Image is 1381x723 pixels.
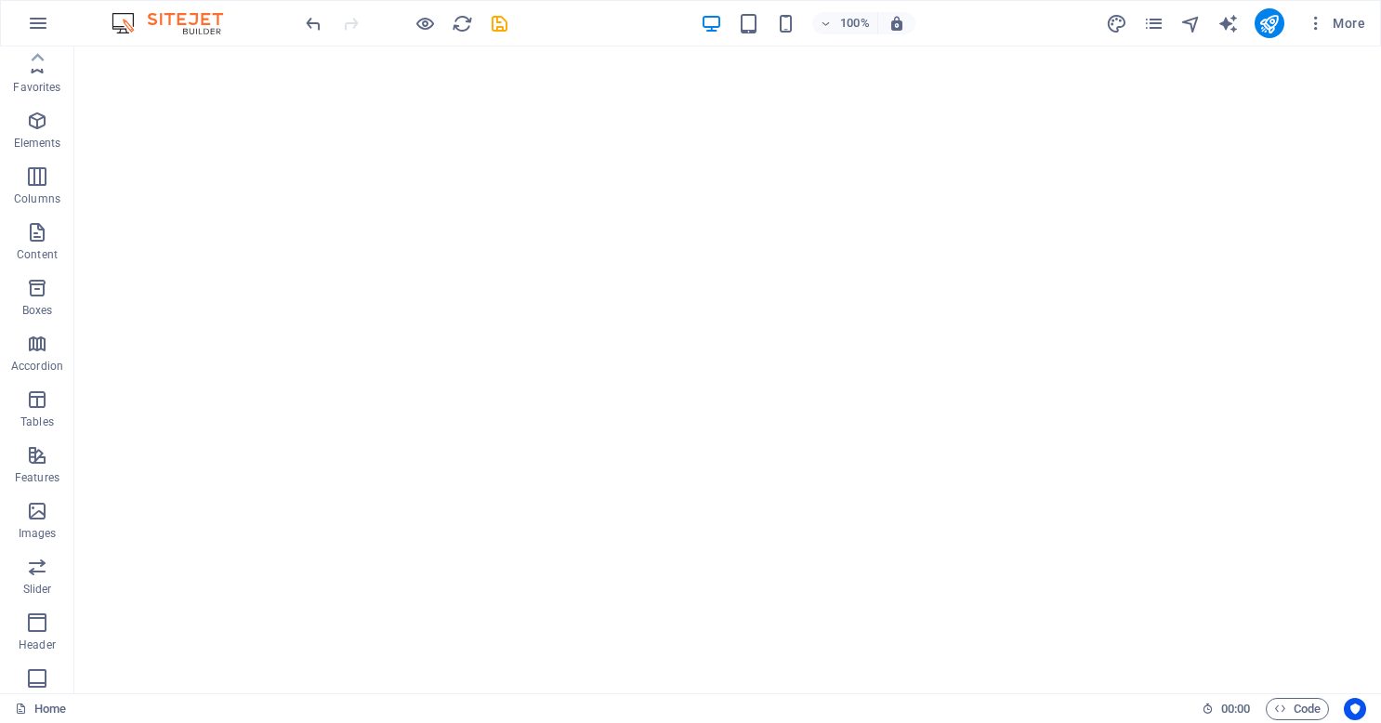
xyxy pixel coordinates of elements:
[1299,8,1373,38] button: More
[14,191,60,206] p: Columns
[812,12,878,34] button: 100%
[15,470,59,485] p: Features
[15,698,66,720] a: Home
[22,303,53,318] p: Boxes
[303,13,324,34] i: Undo: Change text (Ctrl+Z)
[13,80,60,95] p: Favorites
[20,414,54,429] p: Tables
[14,136,61,151] p: Elements
[1234,702,1237,716] span: :
[23,582,52,597] p: Slider
[1274,698,1321,720] span: Code
[488,12,510,34] button: save
[17,247,58,262] p: Content
[19,638,56,652] p: Header
[1106,12,1128,34] button: design
[1266,698,1329,720] button: Code
[1255,8,1284,38] button: publish
[1180,12,1203,34] button: navigator
[1143,12,1165,34] button: pages
[840,12,870,34] h6: 100%
[1217,12,1240,34] button: text_generator
[1221,698,1250,720] span: 00 00
[1307,14,1365,33] span: More
[888,15,905,32] i: On resize automatically adjust zoom level to fit chosen device.
[1344,698,1366,720] button: Usercentrics
[11,359,63,374] p: Accordion
[302,12,324,34] button: undo
[1202,698,1251,720] h6: Session time
[451,12,473,34] button: reload
[1106,13,1127,34] i: Design (Ctrl+Alt+Y)
[1258,13,1280,34] i: Publish
[489,13,510,34] i: Save (Ctrl+S)
[107,12,246,34] img: Editor Logo
[1143,13,1164,34] i: Pages (Ctrl+Alt+S)
[19,526,57,541] p: Images
[1180,13,1202,34] i: Navigator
